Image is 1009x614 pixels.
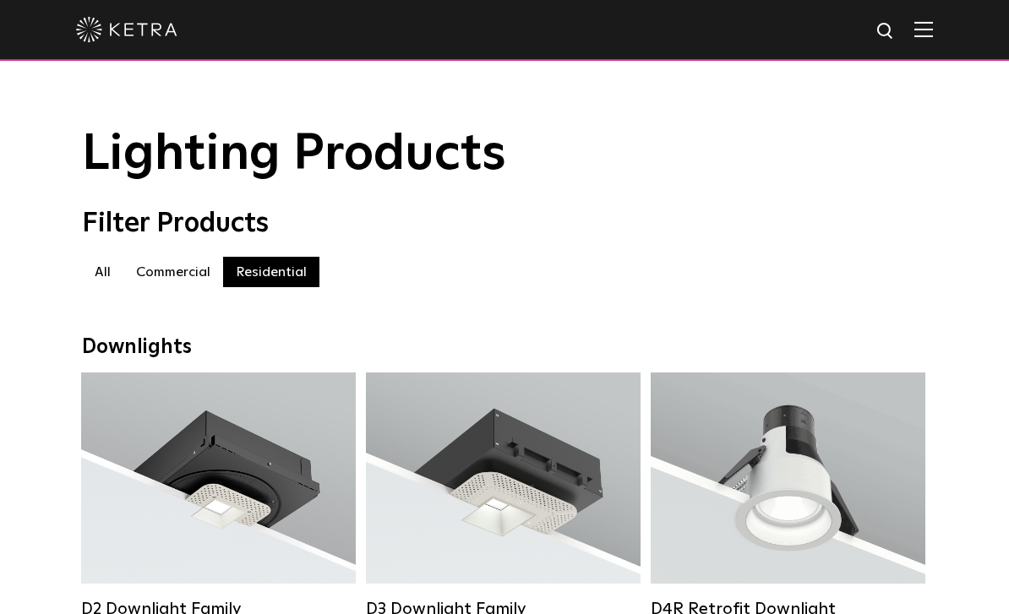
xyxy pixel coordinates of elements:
img: search icon [875,21,897,42]
div: Filter Products [82,208,927,240]
label: Commercial [123,257,223,287]
img: Hamburger%20Nav.svg [914,21,933,37]
label: All [82,257,123,287]
img: ketra-logo-2019-white [76,17,177,42]
div: Downlights [82,335,927,360]
span: Lighting Products [82,129,506,180]
label: Residential [223,257,319,287]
